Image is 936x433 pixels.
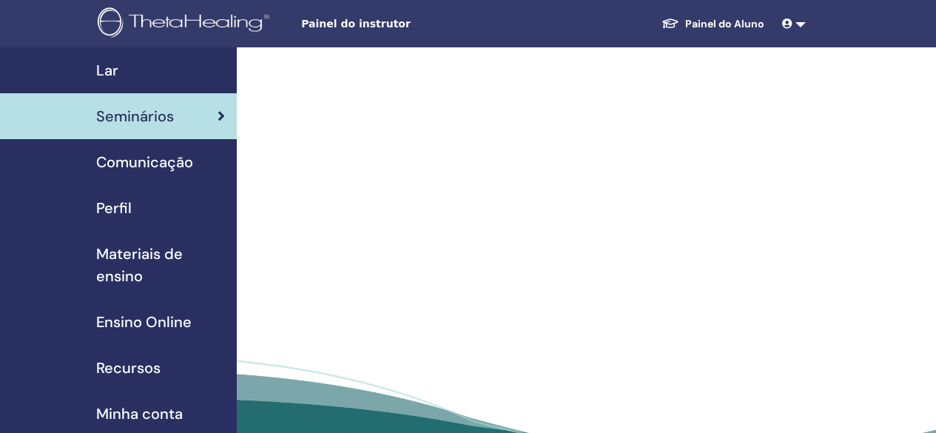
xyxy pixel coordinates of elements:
span: Recursos [96,357,161,379]
img: graduation-cap-white.svg [661,17,679,30]
span: Lar [96,59,118,81]
span: Ensino Online [96,311,192,333]
span: Painel do instrutor [301,16,523,32]
span: Minha conta [96,403,183,425]
span: Perfil [96,197,132,219]
span: Comunicação [96,151,193,173]
span: Seminários [96,105,174,127]
span: Materiais de ensino [96,243,225,287]
img: logo.png [98,7,275,41]
a: Painel do Aluno [650,10,776,38]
